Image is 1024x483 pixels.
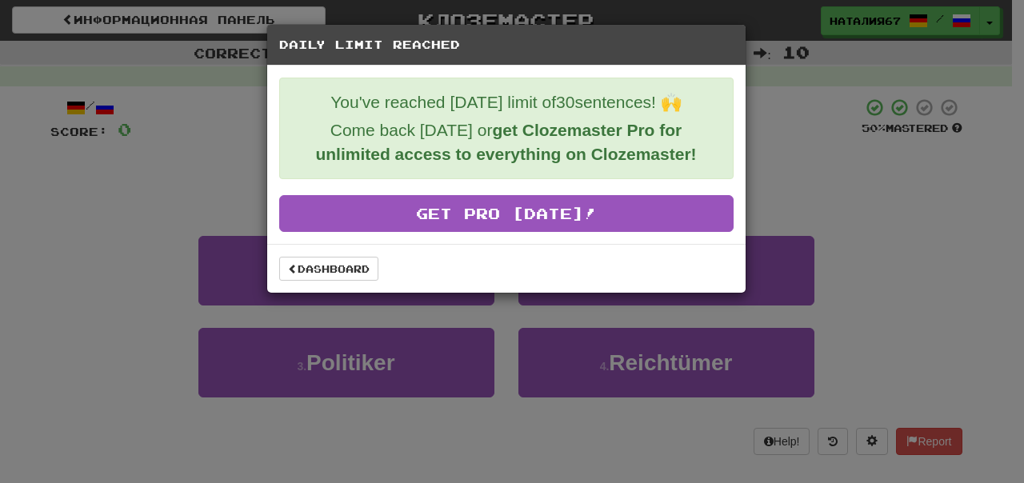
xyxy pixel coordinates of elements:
[315,121,696,163] strong: get Clozemaster Pro for unlimited access to everything on Clozemaster!
[279,37,734,53] h5: Daily Limit Reached
[292,118,721,166] p: Come back [DATE] or
[279,195,734,232] a: Get Pro [DATE]!
[292,90,721,114] p: You've reached [DATE] limit of 30 sentences! 🙌
[279,257,378,281] a: Dashboard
